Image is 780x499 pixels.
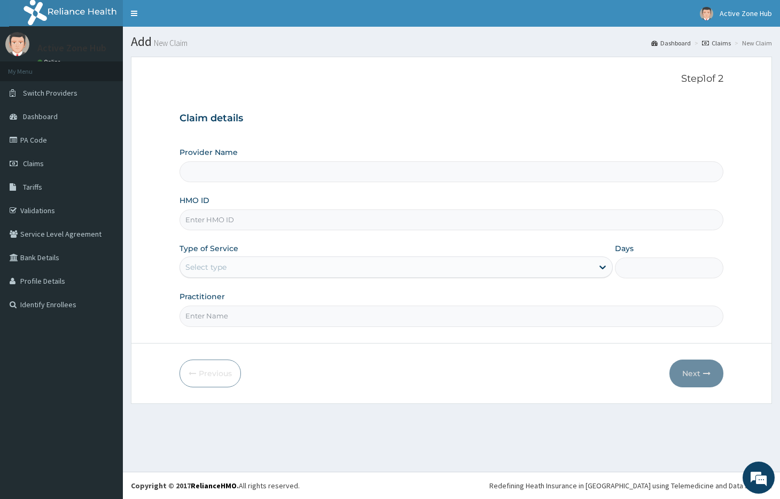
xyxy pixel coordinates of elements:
label: HMO ID [180,195,209,206]
p: Step 1 of 2 [180,73,723,85]
span: Tariffs [23,182,42,192]
span: Claims [23,159,44,168]
label: Provider Name [180,147,238,158]
h1: Add [131,35,772,49]
a: RelianceHMO [191,481,237,490]
label: Days [615,243,634,254]
h3: Claim details [180,113,723,124]
footer: All rights reserved. [123,472,780,499]
a: Claims [702,38,731,48]
div: Redefining Heath Insurance in [GEOGRAPHIC_DATA] using Telemedicine and Data Science! [489,480,772,491]
div: Select type [185,262,227,272]
img: User Image [700,7,713,20]
span: Dashboard [23,112,58,121]
button: Next [669,360,723,387]
img: User Image [5,32,29,56]
label: Practitioner [180,291,225,302]
input: Enter Name [180,306,723,326]
input: Enter HMO ID [180,209,723,230]
span: Active Zone Hub [720,9,772,18]
a: Online [37,58,63,66]
small: New Claim [152,39,188,47]
button: Previous [180,360,241,387]
span: Switch Providers [23,88,77,98]
a: Dashboard [651,38,691,48]
li: New Claim [732,38,772,48]
label: Type of Service [180,243,238,254]
strong: Copyright © 2017 . [131,481,239,490]
p: Active Zone Hub [37,43,106,53]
